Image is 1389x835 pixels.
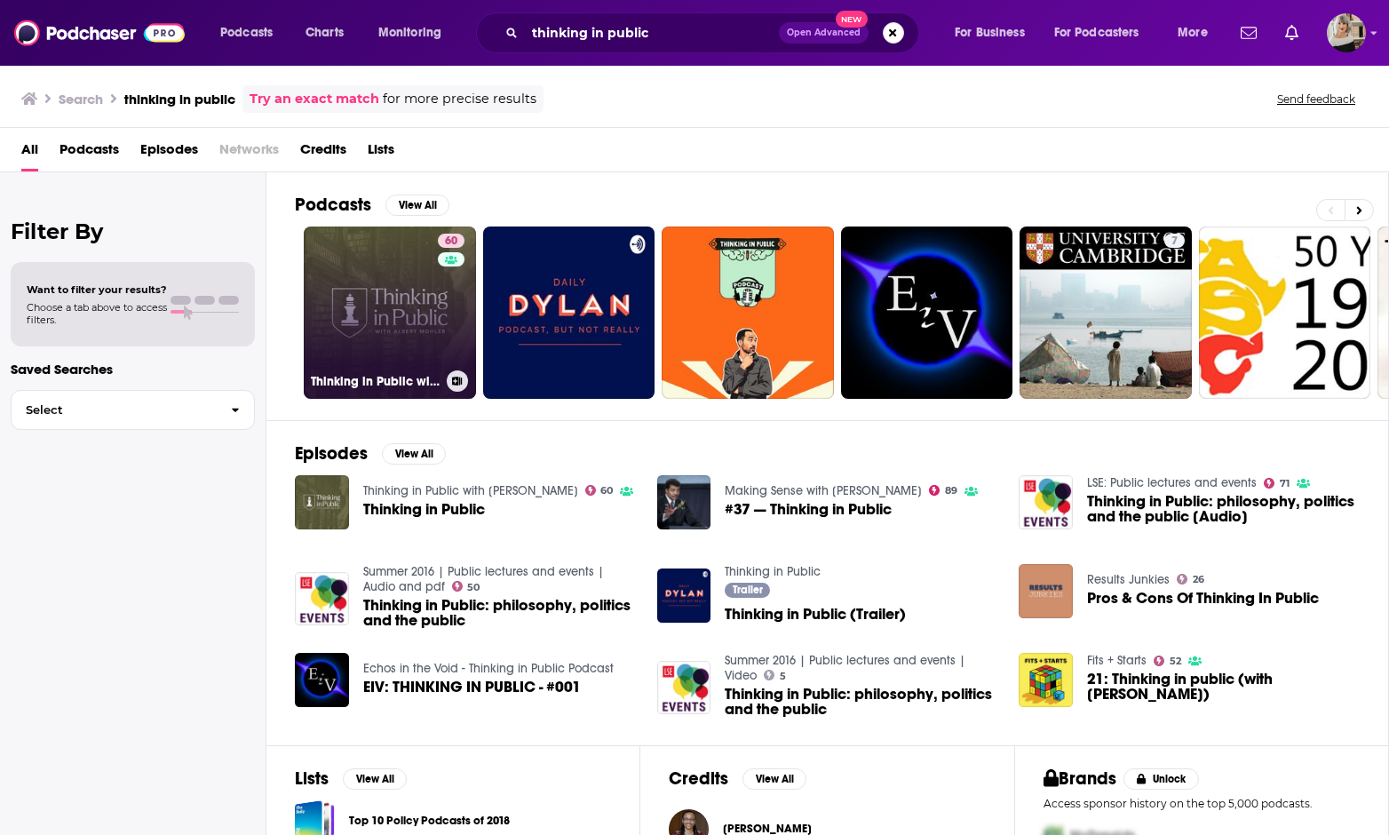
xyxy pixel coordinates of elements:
a: 89 [929,485,957,496]
img: Thinking in Public (Trailer) [657,569,711,623]
h2: Lists [295,767,329,790]
span: 7 [1171,233,1178,250]
img: Thinking in Public: philosophy, politics and the public [657,661,711,715]
a: Thinking in Public [363,502,485,517]
a: 60Thinking in Public with [PERSON_NAME] [304,227,476,399]
a: 26 [1177,574,1204,584]
a: Echos in the Void - Thinking in Public Podcast [363,661,614,676]
a: Show notifications dropdown [1234,18,1264,48]
p: Access sponsor history on the top 5,000 podcasts. [1044,797,1360,810]
span: for more precise results [383,89,536,109]
a: 7 [1164,234,1185,248]
span: Monitoring [378,20,441,45]
button: open menu [1165,19,1230,47]
a: Thinking in Public with Albert Mohler [363,483,578,498]
span: 71 [1280,480,1290,488]
a: Making Sense with Sam Harris [725,483,922,498]
div: Search podcasts, credits, & more... [493,12,936,53]
button: View All [742,768,806,790]
a: 7 [1020,227,1192,399]
a: 50 [452,581,480,592]
p: Saved Searches [11,361,255,378]
span: For Podcasters [1054,20,1139,45]
h2: Credits [669,767,728,790]
a: Episodes [140,135,198,171]
img: Thinking in Public: philosophy, politics and the public [295,572,349,626]
span: 5 [780,672,786,680]
span: 60 [600,487,613,495]
span: Open Advanced [787,28,861,37]
h2: Brands [1044,767,1117,790]
a: Top 10 Policy Podcasts of 2018 [349,811,510,831]
img: #37 — Thinking in Public [657,475,711,529]
span: More [1178,20,1208,45]
img: Podchaser - Follow, Share and Rate Podcasts [14,16,185,50]
h3: Thinking in Public with [PERSON_NAME] [311,374,440,389]
a: Thinking in Public: philosophy, politics and the public [Audio] [1087,494,1360,524]
a: Charts [294,19,354,47]
span: Choose a tab above to access filters. [27,301,167,326]
img: User Profile [1327,13,1366,52]
a: Results Junkies [1087,572,1170,587]
a: 5 [764,670,786,680]
a: #37 — Thinking in Public [725,502,892,517]
span: Thinking in Public: philosophy, politics and the public [363,598,636,628]
h3: Search [59,91,103,107]
h2: Podcasts [295,194,371,216]
a: LSE: Public lectures and events [1087,475,1257,490]
a: Fits + Starts [1087,653,1147,668]
a: Show notifications dropdown [1278,18,1306,48]
h3: thinking in public [124,91,235,107]
button: Open AdvancedNew [779,22,869,44]
a: CreditsView All [669,767,806,790]
button: Unlock [1123,768,1199,790]
a: Pros & Cons Of Thinking In Public [1087,591,1319,606]
a: EIV: THINKING IN PUBLIC - #001 [295,653,349,707]
a: Summer 2016 | Public lectures and events | Audio and pdf [363,564,604,594]
button: open menu [1043,19,1165,47]
span: Charts [306,20,344,45]
img: Pros & Cons Of Thinking In Public [1019,564,1073,618]
span: 21: Thinking in public (with [PERSON_NAME]) [1087,672,1360,702]
a: Thinking in Public: philosophy, politics and the public [725,687,997,717]
span: Networks [219,135,279,171]
span: For Business [955,20,1025,45]
a: Podcasts [60,135,119,171]
span: Trailer [733,584,763,595]
a: 21: Thinking in public (with Mike Rugnetta) [1087,672,1360,702]
span: 50 [467,584,480,592]
a: ListsView All [295,767,407,790]
img: Thinking in Public [295,475,349,529]
button: View All [382,443,446,465]
button: View All [343,768,407,790]
button: open menu [366,19,464,47]
a: 60 [438,234,464,248]
button: Show profile menu [1327,13,1366,52]
a: Credits [300,135,346,171]
img: Thinking in Public: philosophy, politics and the public [Audio] [1019,475,1073,529]
button: open menu [208,19,296,47]
a: 71 [1264,478,1290,489]
span: All [21,135,38,171]
a: 52 [1154,656,1181,666]
span: 60 [445,233,457,250]
h2: Filter By [11,219,255,244]
span: New [836,11,868,28]
button: View All [385,195,449,216]
a: EpisodesView All [295,442,446,465]
a: EIV: THINKING IN PUBLIC - #001 [363,680,581,695]
span: Select [12,404,217,416]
